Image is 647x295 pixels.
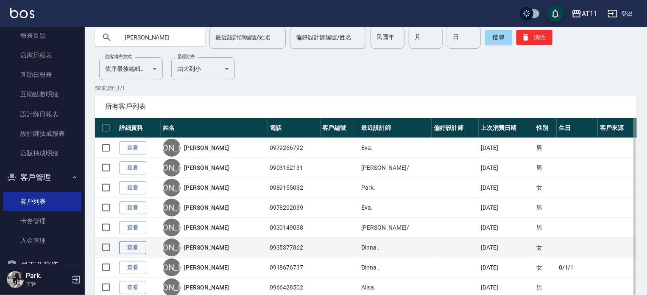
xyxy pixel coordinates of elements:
[105,53,132,60] label: 顧客排序方式
[268,178,321,198] td: 0989155032
[3,124,81,143] a: 設計師抽成報表
[479,238,534,258] td: [DATE]
[3,143,81,163] a: 店販抽成明細
[3,104,81,124] a: 設計師日報表
[117,118,161,138] th: 詳細資料
[359,118,432,138] th: 最近設計師
[3,26,81,45] a: 報表目錄
[359,238,432,258] td: Dinna .
[359,138,432,158] td: Eva.
[26,280,69,288] p: 主管
[119,181,146,194] a: 查看
[163,159,181,177] div: [PERSON_NAME]
[432,118,479,138] th: 偏好設計師
[268,238,321,258] td: 0935377862
[119,201,146,214] a: 查看
[268,158,321,178] td: 0903162131
[171,57,235,80] div: 由大到小
[268,258,321,278] td: 0918676737
[184,223,229,232] a: [PERSON_NAME]
[163,239,181,256] div: [PERSON_NAME]
[268,198,321,218] td: 0978202039
[163,199,181,216] div: [PERSON_NAME]
[119,161,146,174] a: 查看
[479,138,534,158] td: [DATE]
[479,118,534,138] th: 上次消費日期
[568,5,601,22] button: AT11
[534,218,557,238] td: 男
[516,30,552,45] button: 清除
[557,258,598,278] td: 0/1/1
[184,183,229,192] a: [PERSON_NAME]
[163,139,181,157] div: [PERSON_NAME]
[3,84,81,104] a: 互助點數明細
[268,138,321,158] td: 0979266792
[3,192,81,211] a: 客戶列表
[485,30,512,45] button: 搜尋
[99,57,163,80] div: 依序最後編輯時間
[534,138,557,158] td: 男
[479,258,534,278] td: [DATE]
[184,243,229,252] a: [PERSON_NAME]
[163,179,181,197] div: [PERSON_NAME]
[163,258,181,276] div: [PERSON_NAME]
[3,65,81,84] a: 互助日報表
[7,271,24,288] img: Person
[534,238,557,258] td: 女
[479,158,534,178] td: [DATE]
[3,45,81,65] a: 店家日報表
[479,178,534,198] td: [DATE]
[534,118,557,138] th: 性別
[3,254,81,276] button: 員工及薪資
[119,141,146,155] a: 查看
[359,258,432,278] td: Dinna .
[321,118,360,138] th: 客戶編號
[534,258,557,278] td: 女
[26,272,69,280] h5: Park.
[534,178,557,198] td: 女
[177,53,195,60] label: 呈現順序
[534,158,557,178] td: 男
[598,118,637,138] th: 客戶來源
[184,263,229,272] a: [PERSON_NAME]
[3,211,81,231] a: 卡券管理
[479,198,534,218] td: [DATE]
[268,118,321,138] th: 電話
[119,281,146,294] a: 查看
[119,261,146,274] a: 查看
[119,26,198,49] input: 搜尋關鍵字
[359,178,432,198] td: Park.
[105,102,627,111] span: 所有客戶列表
[604,6,637,22] button: 登出
[184,283,229,292] a: [PERSON_NAME]
[534,198,557,218] td: 男
[95,84,637,92] p: 50 筆資料, 1 / 1
[184,163,229,172] a: [PERSON_NAME]
[3,231,81,250] a: 入金管理
[359,198,432,218] td: Eva.
[161,118,268,138] th: 姓名
[119,241,146,254] a: 查看
[359,218,432,238] td: [PERSON_NAME]/
[582,8,597,19] div: AT11
[3,166,81,188] button: 客戶管理
[119,221,146,234] a: 查看
[547,5,564,22] button: save
[184,203,229,212] a: [PERSON_NAME]
[359,158,432,178] td: [PERSON_NAME]/
[184,143,229,152] a: [PERSON_NAME]
[10,8,34,18] img: Logo
[268,218,321,238] td: 0930149038
[479,218,534,238] td: [DATE]
[163,219,181,236] div: [PERSON_NAME]
[557,118,598,138] th: 生日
